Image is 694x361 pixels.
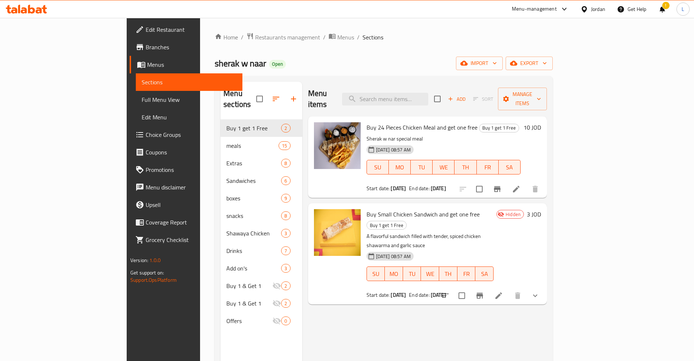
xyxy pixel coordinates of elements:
[226,246,281,255] span: Drinks
[281,281,290,290] div: items
[431,290,446,300] b: [DATE]
[269,61,286,67] span: Open
[462,59,497,68] span: import
[281,265,290,272] span: 3
[527,209,541,219] h6: 3 JOD
[281,212,290,219] span: 8
[221,224,302,242] div: Shawaya Chicken3
[226,194,281,203] span: boxes
[281,299,290,308] div: items
[363,33,383,42] span: Sections
[391,184,406,193] b: [DATE]
[281,124,290,133] div: items
[221,277,302,295] div: Buy 1 & Get 12
[367,209,480,220] span: Buy Small Chicken Sandwich and get one free
[147,60,237,69] span: Menus
[367,221,407,230] div: Buy 1 get 1 Free
[142,113,237,122] span: Edit Menu
[281,195,290,202] span: 9
[226,159,281,168] span: Extras
[504,90,541,108] span: Manage items
[146,218,237,227] span: Coverage Report
[281,176,290,185] div: items
[281,211,290,220] div: items
[437,287,454,304] button: sort-choices
[146,25,237,34] span: Edit Restaurant
[281,160,290,167] span: 8
[388,269,400,279] span: MO
[130,231,242,249] a: Grocery Checklist
[226,316,272,325] div: Offers
[269,60,286,69] div: Open
[370,269,382,279] span: SU
[130,126,242,143] a: Choice Groups
[494,291,503,300] a: Edit menu item
[215,32,553,42] nav: breadcrumb
[226,141,279,150] span: meals
[524,122,541,133] h6: 10 JOD
[367,184,390,193] span: Start date:
[455,160,476,174] button: TH
[221,154,302,172] div: Extras8
[367,290,390,300] span: Start date:
[221,260,302,277] div: Add on's3
[367,134,521,143] p: Sherak w nar special meal
[430,91,445,107] span: Select section
[226,176,281,185] span: Sandwiches
[281,194,290,203] div: items
[468,93,498,105] span: Select section first
[454,288,469,303] span: Select to update
[136,73,242,91] a: Sections
[226,299,272,308] span: Buy 1 & Get 1
[479,124,519,132] span: Buy 1 get 1 Free
[281,300,290,307] span: 2
[314,122,361,169] img: Buy 24 Pieces Chicken Meal and get one free
[308,88,333,110] h2: Menu items
[146,165,237,174] span: Promotions
[226,229,281,238] span: Shawaya Chicken
[431,184,446,193] b: [DATE]
[392,162,408,173] span: MO
[226,211,281,220] span: snacks
[130,21,242,38] a: Edit Restaurant
[130,161,242,178] a: Promotions
[367,232,494,250] p: A flavorful sandwich filled with tender, spiced chicken shawarma and garlic sauce
[221,189,302,207] div: boxes9
[406,269,418,279] span: TU
[337,33,354,42] span: Menus
[511,59,547,68] span: export
[526,180,544,198] button: delete
[226,124,281,133] span: Buy 1 get 1 Free
[357,33,360,42] li: /
[421,266,439,281] button: WE
[506,57,553,70] button: export
[389,160,411,174] button: MO
[391,290,406,300] b: [DATE]
[142,95,237,104] span: Full Menu View
[221,242,302,260] div: Drinks7
[385,266,403,281] button: MO
[478,269,491,279] span: SA
[460,269,473,279] span: FR
[281,246,290,255] div: items
[281,230,290,237] span: 3
[221,119,302,137] div: Buy 1 get 1 Free2
[130,143,242,161] a: Coupons
[252,91,267,107] span: Select all sections
[314,209,361,256] img: Buy Small Chicken Sandwich and get one free
[226,281,272,290] span: Buy 1 & Get 1
[285,90,302,108] button: Add section
[526,287,544,304] button: show more
[279,142,290,149] span: 15
[272,299,281,308] svg: Inactive section
[682,5,684,13] span: L
[445,93,468,105] span: Add item
[130,38,242,56] a: Branches
[279,141,290,150] div: items
[221,137,302,154] div: meals15
[488,180,506,198] button: Branch-specific-item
